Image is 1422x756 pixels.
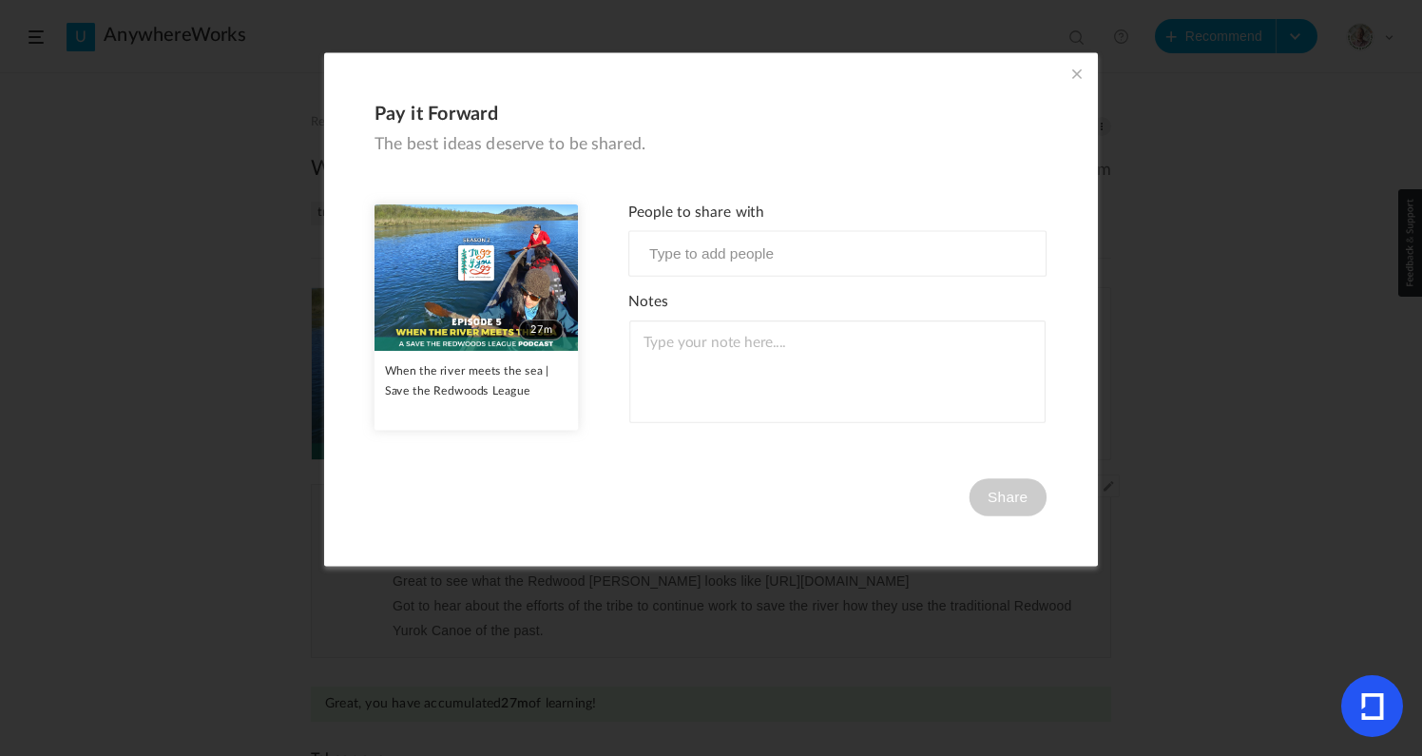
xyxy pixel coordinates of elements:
[628,204,1047,222] h3: People to share with
[385,365,549,397] span: When the river meets the sea | Save the Redwoods League
[375,103,1047,126] h2: Pay it Forward
[628,293,1047,311] h3: Notes
[642,241,839,265] input: Type to add people
[375,134,1047,154] p: The best ideas deserve to be shared.
[375,204,579,350] img: s2e5a_banners_1400px_01.jpg
[519,319,564,339] span: 27m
